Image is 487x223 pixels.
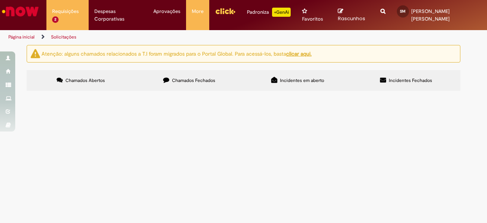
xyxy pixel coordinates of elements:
[192,8,204,15] span: More
[94,8,142,23] span: Despesas Corporativas
[272,8,291,17] p: +GenAi
[8,34,35,40] a: Página inicial
[338,8,369,22] a: Rascunhos
[172,77,215,83] span: Chamados Fechados
[1,4,40,19] img: ServiceNow
[280,77,324,83] span: Incidentes em aberto
[215,5,236,17] img: click_logo_yellow_360x200.png
[400,9,406,14] span: SM
[41,50,312,57] ng-bind-html: Atenção: alguns chamados relacionados a T.I foram migrados para o Portal Global. Para acessá-los,...
[51,34,76,40] a: Solicitações
[411,8,450,22] span: [PERSON_NAME] [PERSON_NAME]
[6,30,319,44] ul: Trilhas de página
[153,8,180,15] span: Aprovações
[52,16,59,23] span: 2
[247,8,291,17] div: Padroniza
[302,15,323,23] span: Favoritos
[338,15,365,22] span: Rascunhos
[65,77,105,83] span: Chamados Abertos
[52,8,79,15] span: Requisições
[286,50,312,57] a: clicar aqui.
[389,77,432,83] span: Incidentes Fechados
